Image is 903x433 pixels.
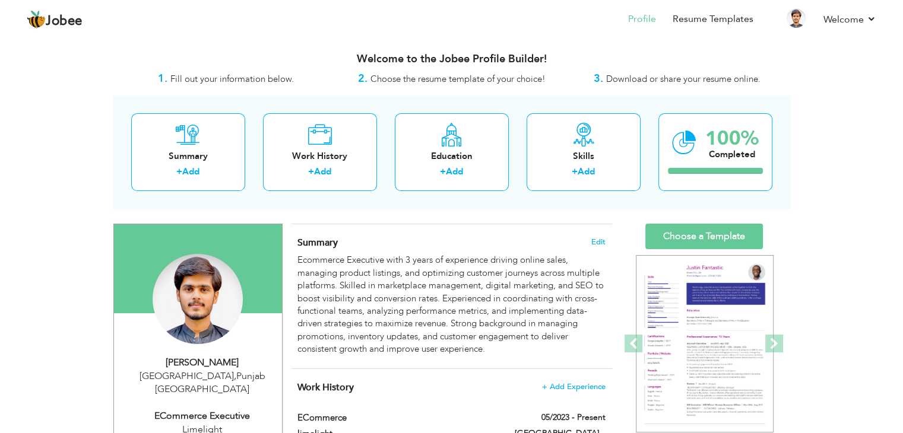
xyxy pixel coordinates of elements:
[673,12,753,26] a: Resume Templates
[141,150,236,163] div: Summary
[358,71,367,86] strong: 2.
[591,238,606,246] span: Edit
[297,381,605,393] h4: This helps to show the companies you have worked for.
[370,73,546,85] span: Choose the resume template of your choice!
[308,165,314,178] label: +
[123,409,282,423] div: ECommerce Executive
[170,73,294,85] span: Fill out your information below.
[314,165,331,177] a: Add
[572,165,578,178] label: +
[536,150,631,163] div: Skills
[440,165,446,178] label: +
[606,73,761,85] span: Download or share your resume online.
[297,412,497,424] label: ECommerce
[113,53,790,65] h3: Welcome to the Jobee Profile Builder!
[153,254,243,344] img: Muhammad Ramish
[628,12,656,26] a: Profile
[158,71,167,86] strong: 1.
[705,148,759,161] div: Completed
[234,370,236,383] span: ,
[645,224,763,249] a: Choose a Template
[541,412,606,424] label: 05/2023 - Present
[46,15,83,28] span: Jobee
[123,356,282,370] div: [PERSON_NAME]
[297,237,605,249] h4: Adding a summary is a quick and easy way to highlight your experience and interests.
[123,370,282,397] div: [GEOGRAPHIC_DATA] Punjab [GEOGRAPHIC_DATA]
[182,165,199,177] a: Add
[787,9,806,28] img: Profile Img
[297,236,338,249] span: Summary
[594,71,603,86] strong: 3.
[27,10,46,29] img: jobee.io
[705,129,759,148] div: 100%
[297,381,354,394] span: Work History
[823,12,876,27] a: Welcome
[446,165,463,177] a: Add
[27,10,83,29] a: Jobee
[578,165,595,177] a: Add
[297,254,605,355] div: Ecommerce Executive with 3 years of experience driving online sales, managing product listings, a...
[176,165,182,178] label: +
[542,383,606,391] span: + Add Experience
[273,150,367,163] div: Work History
[404,150,499,163] div: Education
